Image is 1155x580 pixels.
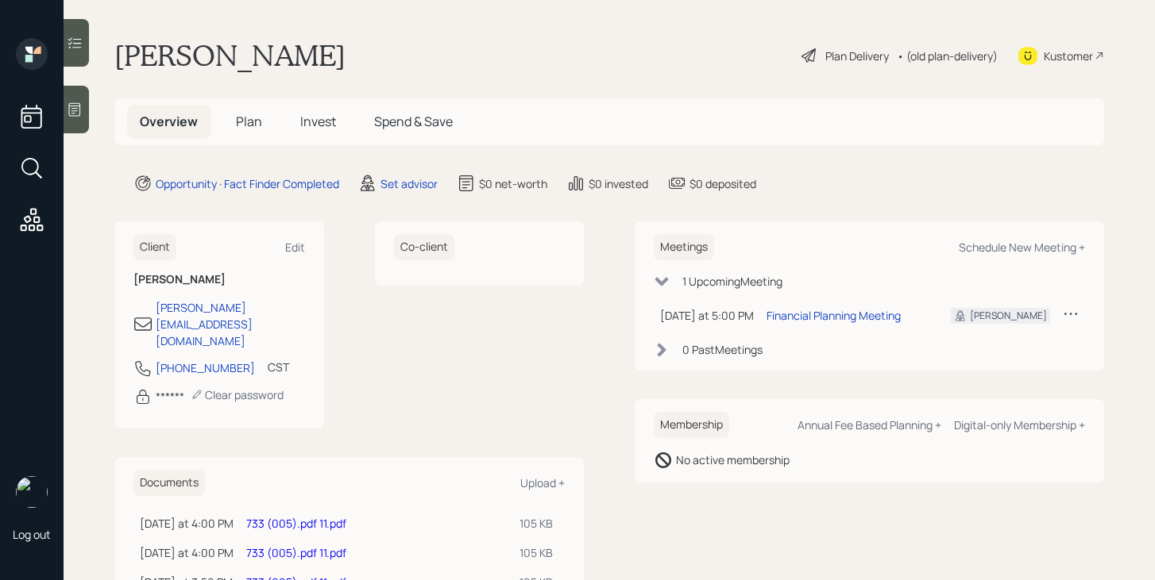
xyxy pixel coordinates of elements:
[589,175,648,192] div: $0 invested
[394,234,454,260] h6: Co-client
[246,545,346,560] a: 733 (005).pdf 11.pdf
[13,527,51,542] div: Log out
[1044,48,1093,64] div: Kustomer
[520,475,565,490] div: Upload +
[520,544,558,561] div: 105 KB
[954,417,1085,432] div: Digital-only Membership +
[682,341,763,358] div: 0 Past Meeting s
[479,175,547,192] div: $0 net-worth
[156,359,255,376] div: [PHONE_NUMBER]
[268,359,289,375] div: CST
[897,48,998,64] div: • (old plan-delivery)
[133,470,205,496] h6: Documents
[140,515,234,532] div: [DATE] at 4:00 PM
[133,273,305,286] h6: [PERSON_NAME]
[682,273,782,290] div: 1 Upcoming Meeting
[374,113,453,130] span: Spend & Save
[676,451,790,468] div: No active membership
[660,307,754,324] div: [DATE] at 5:00 PM
[654,412,729,438] h6: Membership
[114,38,346,73] h1: [PERSON_NAME]
[285,240,305,255] div: Edit
[246,516,346,531] a: 733 (005).pdf 11.pdf
[767,307,901,324] div: Financial Planning Meeting
[140,544,234,561] div: [DATE] at 4:00 PM
[156,175,339,192] div: Opportunity · Fact Finder Completed
[300,113,336,130] span: Invest
[690,175,756,192] div: $0 deposited
[798,417,941,432] div: Annual Fee Based Planning +
[16,476,48,508] img: michael-russo-headshot.png
[970,309,1047,323] div: [PERSON_NAME]
[380,175,438,192] div: Set advisor
[140,113,198,130] span: Overview
[156,299,305,349] div: [PERSON_NAME][EMAIL_ADDRESS][DOMAIN_NAME]
[236,113,262,130] span: Plan
[959,240,1085,255] div: Schedule New Meeting +
[825,48,889,64] div: Plan Delivery
[133,234,176,260] h6: Client
[654,234,714,260] h6: Meetings
[191,387,284,402] div: Clear password
[520,515,558,532] div: 105 KB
